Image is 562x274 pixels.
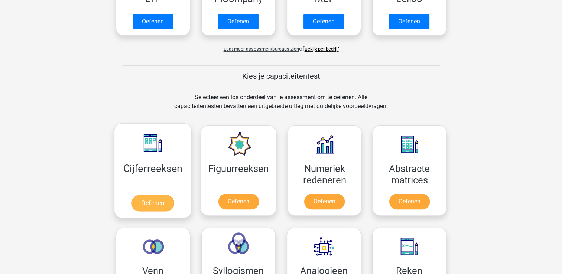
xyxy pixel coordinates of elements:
[303,14,344,29] a: Oefenen
[304,194,345,209] a: Oefenen
[218,14,259,29] a: Oefenen
[389,194,430,209] a: Oefenen
[131,195,174,211] a: Oefenen
[133,14,173,29] a: Oefenen
[224,46,299,52] span: Laat meer assessmentbureaus zien
[110,39,452,53] div: of
[218,194,259,209] a: Oefenen
[305,46,339,52] a: Bekijk per bedrijf
[167,93,395,120] div: Selecteer een los onderdeel van je assessment om te oefenen. Alle capaciteitentesten bevatten een...
[123,72,440,81] h5: Kies je capaciteitentest
[389,14,429,29] a: Oefenen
